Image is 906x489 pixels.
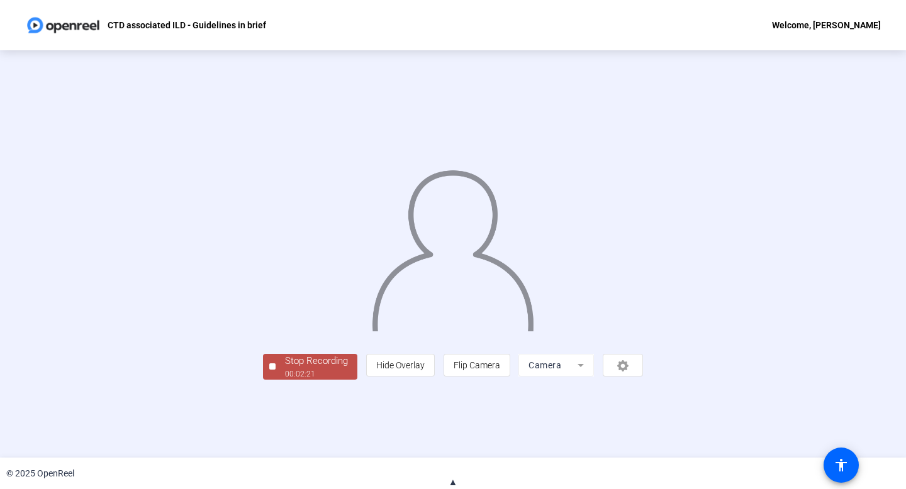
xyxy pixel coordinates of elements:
[366,354,435,376] button: Hide Overlay
[449,476,458,488] span: ▲
[772,18,881,33] div: Welcome, [PERSON_NAME]
[6,467,74,480] div: © 2025 OpenReel
[285,368,348,380] div: 00:02:21
[371,160,535,331] img: overlay
[376,360,425,370] span: Hide Overlay
[444,354,510,376] button: Flip Camera
[25,13,101,38] img: OpenReel logo
[834,458,849,473] mat-icon: accessibility
[454,360,500,370] span: Flip Camera
[263,354,357,380] button: Stop Recording00:02:21
[285,354,348,368] div: Stop Recording
[108,18,266,33] p: CTD associated ILD - Guidelines in brief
